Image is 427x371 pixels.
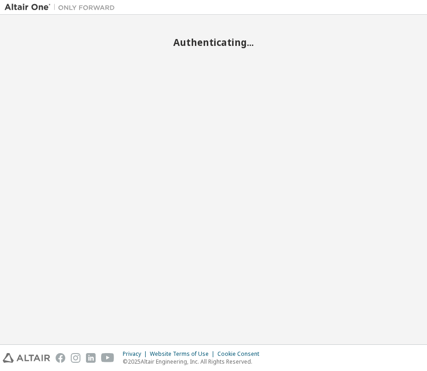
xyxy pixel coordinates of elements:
[101,353,114,363] img: youtube.svg
[150,350,217,358] div: Website Terms of Use
[3,353,50,363] img: altair_logo.svg
[86,353,96,363] img: linkedin.svg
[71,353,80,363] img: instagram.svg
[5,3,120,12] img: Altair One
[5,36,422,48] h2: Authenticating...
[123,350,150,358] div: Privacy
[217,350,265,358] div: Cookie Consent
[56,353,65,363] img: facebook.svg
[123,358,265,365] p: © 2025 Altair Engineering, Inc. All Rights Reserved.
